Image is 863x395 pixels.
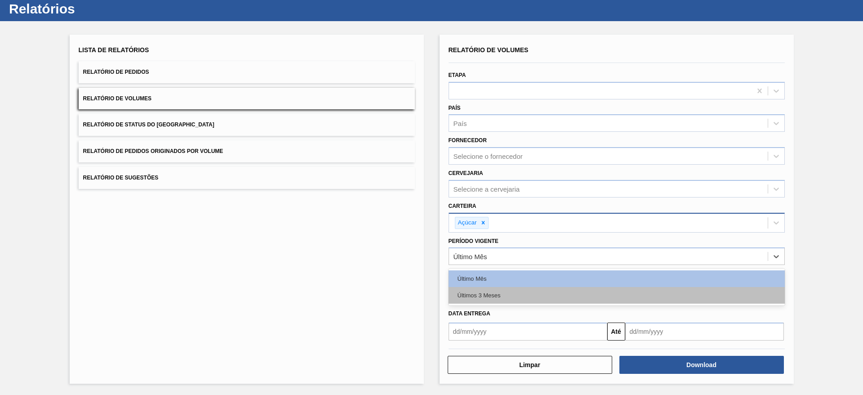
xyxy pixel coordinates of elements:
[449,203,476,209] label: Carteira
[448,356,612,374] button: Limpar
[449,270,785,287] div: Último Mês
[79,61,415,83] button: Relatório de Pedidos
[79,88,415,110] button: Relatório de Volumes
[449,72,466,78] label: Etapa
[449,105,461,111] label: País
[449,46,529,54] span: Relatório de Volumes
[79,114,415,136] button: Relatório de Status do [GEOGRAPHIC_DATA]
[449,238,498,244] label: Período Vigente
[449,310,490,317] span: Data entrega
[454,185,520,193] div: Selecione a cervejaria
[79,167,415,189] button: Relatório de Sugestões
[619,356,784,374] button: Download
[455,217,478,229] div: Açúcar
[454,253,487,260] div: Último Mês
[449,287,785,304] div: Últimos 3 Meses
[449,170,483,176] label: Cervejaria
[449,137,487,144] label: Fornecedor
[607,323,625,341] button: Até
[79,46,149,54] span: Lista de Relatórios
[454,120,467,127] div: País
[625,323,784,341] input: dd/mm/yyyy
[449,323,607,341] input: dd/mm/yyyy
[454,153,523,160] div: Selecione o fornecedor
[83,175,159,181] span: Relatório de Sugestões
[83,95,151,102] span: Relatório de Volumes
[9,4,169,14] h1: Relatórios
[83,148,223,154] span: Relatório de Pedidos Originados por Volume
[83,121,214,128] span: Relatório de Status do [GEOGRAPHIC_DATA]
[83,69,149,75] span: Relatório de Pedidos
[79,140,415,162] button: Relatório de Pedidos Originados por Volume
